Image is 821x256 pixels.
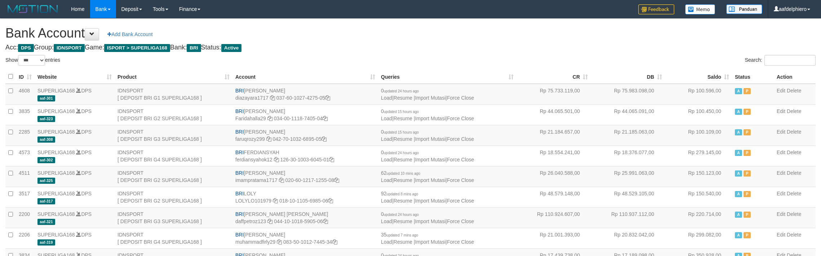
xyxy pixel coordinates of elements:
[232,70,378,84] th: Account: activate to sort column ascending
[235,129,244,135] span: BRI
[591,187,665,207] td: Rp 48.529.105,00
[37,219,55,225] span: aaf-321
[115,166,232,187] td: IDNSPORT [ DEPOSIT BRI G2 SUPERLIGA168 ]
[735,191,742,197] span: Active
[37,211,75,217] a: SUPERLIGA168
[774,70,816,84] th: Action
[665,187,732,207] td: Rp 150.540,00
[235,191,244,196] span: BRI
[665,228,732,248] td: Rp 299.082,00
[516,125,591,146] td: Rp 21.184.657,00
[235,116,266,121] a: Faridahalla29
[787,149,801,155] a: Delete
[777,129,785,135] a: Edit
[777,108,785,114] a: Edit
[35,228,115,248] td: DPS
[387,192,418,196] span: updated 8 mins ago
[415,177,445,183] a: Import Mutasi
[591,228,665,248] td: Rp 20.832.042,00
[415,157,445,162] a: Import Mutasi
[665,84,732,105] td: Rp 100.596,00
[37,178,55,184] span: aaf-325
[685,4,715,14] img: Button%20Memo.svg
[591,166,665,187] td: Rp 25.991.063,00
[394,177,412,183] a: Resume
[381,177,392,183] a: Load
[516,84,591,105] td: Rp 75.733.119,00
[235,177,278,183] a: imampratama1717
[735,88,742,94] span: Active
[516,228,591,248] td: Rp 21.001.393,00
[591,125,665,146] td: Rp 21.185.063,00
[235,95,269,101] a: diazayara1717
[735,232,742,238] span: Active
[16,70,35,84] th: ID: activate to sort column ascending
[777,170,785,176] a: Edit
[35,104,115,125] td: DPS
[54,44,85,52] span: IDNSPORT
[381,129,419,135] span: 0
[381,198,392,204] a: Load
[274,157,279,162] a: Copy ferdiansyahok12 to clipboard
[235,218,266,224] a: daffpetroz123
[273,198,278,204] a: Copy LOLYLO101979 to clipboard
[37,95,55,101] span: aaf-301
[35,125,115,146] td: DPS
[381,218,392,224] a: Load
[591,104,665,125] td: Rp 44.065.091,00
[591,70,665,84] th: DB: activate to sort column ascending
[328,198,333,204] a: Copy 018101105698506 to clipboard
[16,146,35,166] td: 4573
[5,44,816,51] h4: Acc: Group: Game: Bank: Status:
[232,125,378,146] td: [PERSON_NAME] 042-70-1032-6895-05
[735,109,742,115] span: Active
[394,239,412,245] a: Resume
[787,170,801,176] a: Delete
[787,232,801,238] a: Delete
[270,95,275,101] a: Copy diazayara1717 to clipboard
[744,129,751,135] span: Paused
[381,108,474,121] span: | | |
[787,129,801,135] a: Delete
[232,187,378,207] td: LOLY 018-10-1105-6985-06
[232,104,378,125] td: [PERSON_NAME] 034-00-1118-7405-04
[5,55,60,66] label: Show entries
[665,166,732,187] td: Rp 150.123,00
[37,191,75,196] a: SUPERLIGA168
[787,88,801,94] a: Delete
[381,95,392,101] a: Load
[787,191,801,196] a: Delete
[415,239,445,245] a: Import Mutasi
[221,44,242,52] span: Active
[16,125,35,146] td: 2285
[415,136,445,142] a: Import Mutasi
[381,88,419,94] span: 0
[235,108,244,114] span: BRI
[744,170,751,177] span: Paused
[516,166,591,187] td: Rp 26.040.588,00
[787,108,801,114] a: Delete
[321,136,327,142] a: Copy 042701032689505 to clipboard
[35,146,115,166] td: DPS
[447,157,474,162] a: Force Close
[665,125,732,146] td: Rp 100.109,00
[232,207,378,228] td: [PERSON_NAME] [PERSON_NAME] 044-10-1018-5905-06
[37,116,55,122] span: aaf-323
[591,146,665,166] td: Rp 18.376.077,00
[384,130,419,134] span: updated 15 hours ago
[591,84,665,105] td: Rp 75.983.098,00
[447,198,474,204] a: Force Close
[516,207,591,228] td: Rp 110.924.607,00
[103,28,157,40] a: Add Bank Account
[384,213,419,217] span: updated 24 hours ago
[37,198,55,204] span: aaf-317
[745,55,816,66] label: Search:
[384,110,419,114] span: updated 15 hours ago
[232,166,378,187] td: [PERSON_NAME] 020-60-1217-1255-08
[35,187,115,207] td: DPS
[187,44,201,52] span: BRI
[5,26,816,40] h1: Bank Account
[744,212,751,218] span: Paused
[744,88,751,94] span: Paused
[37,232,75,238] a: SUPERLIGA168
